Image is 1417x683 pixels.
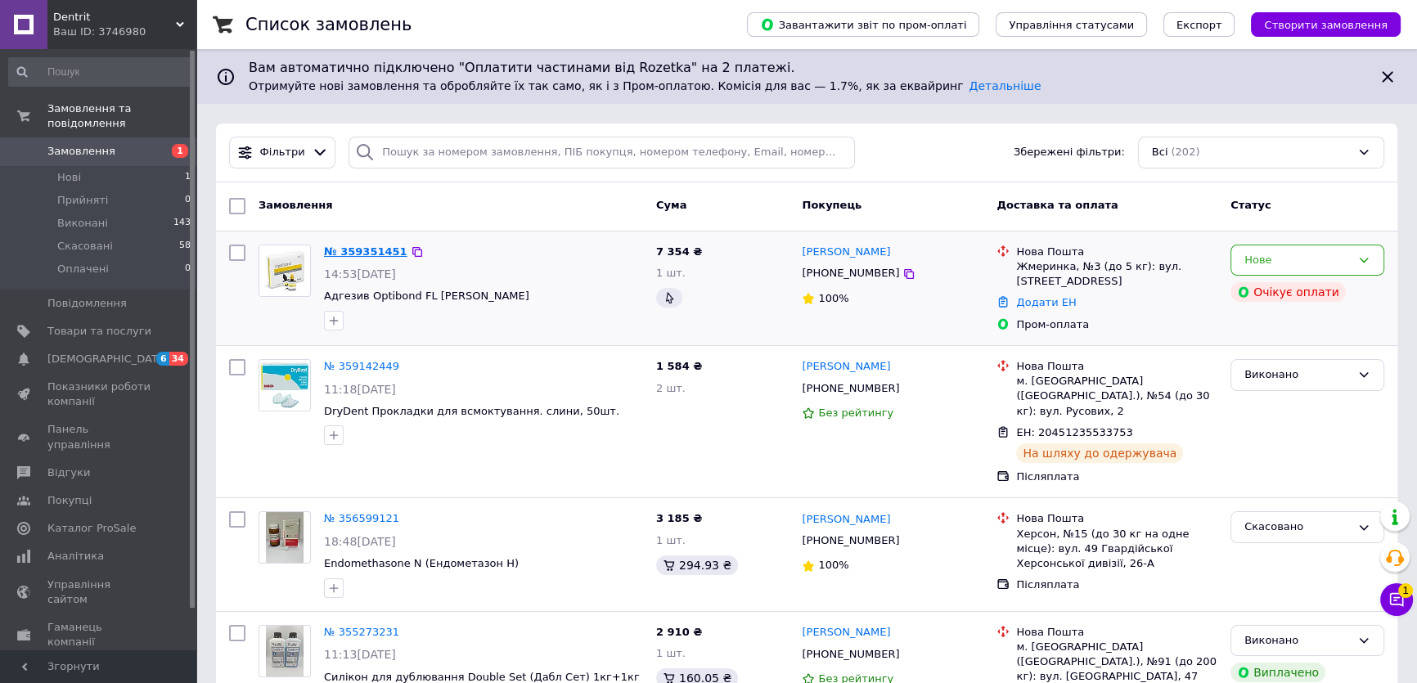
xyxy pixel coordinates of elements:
[53,10,176,25] span: Dentrit
[324,648,396,661] span: 11:13[DATE]
[656,245,702,258] span: 7 354 ₴
[57,170,81,185] span: Нові
[1230,663,1325,682] div: Виплачено
[656,382,686,394] span: 2 шт.
[47,352,169,366] span: [DEMOGRAPHIC_DATA]
[1016,426,1132,438] span: ЕН: 20451235533753
[259,245,310,296] img: Фото товару
[47,493,92,508] span: Покупці
[996,12,1147,37] button: Управління статусами
[324,512,399,524] a: № 356599121
[169,352,188,366] span: 34
[47,296,127,311] span: Повідомлення
[1176,19,1222,31] span: Експорт
[656,626,702,638] span: 2 910 ₴
[57,193,108,208] span: Прийняті
[324,245,407,258] a: № 359351451
[1016,374,1217,419] div: м. [GEOGRAPHIC_DATA] ([GEOGRAPHIC_DATA].), №54 (до 30 кг): вул. Русових, 2
[249,79,1041,92] span: Отримуйте нові замовлення та обробляйте їх так само, як і з Пром-оплатою. Комісія для вас — 1.7%,...
[172,144,188,158] span: 1
[818,407,893,419] span: Без рейтингу
[1016,527,1217,572] div: Херсон, №15 (до 30 кг на одне місце): вул. 49 Гвардійської Херсонської дивізії, 26-А
[324,535,396,548] span: 18:48[DATE]
[656,267,686,279] span: 1 шт.
[969,79,1041,92] a: Детальніше
[47,549,104,564] span: Аналітика
[747,12,979,37] button: Завантажити звіт по пром-оплаті
[259,625,311,677] a: Фото товару
[656,360,702,372] span: 1 584 ₴
[798,378,902,399] div: [PHONE_NUMBER]
[324,671,640,683] a: Силікон для дублювання Double Set (Дабл Сет) 1кг+1кг
[1244,519,1351,536] div: Скасовано
[324,290,529,302] a: Адгезив Optibond FL [PERSON_NAME]
[802,199,861,211] span: Покупець
[324,383,396,396] span: 11:18[DATE]
[802,625,890,640] a: [PERSON_NAME]
[185,193,191,208] span: 0
[818,292,848,304] span: 100%
[245,15,412,34] h1: Список замовлень
[266,512,304,563] img: Фото товару
[324,267,396,281] span: 14:53[DATE]
[185,262,191,276] span: 0
[249,59,1365,78] span: Вам автоматично підключено "Оплатити частинами від Rozetka" на 2 платежі.
[185,170,191,185] span: 1
[259,360,310,411] img: Фото товару
[57,216,108,231] span: Виконані
[47,577,151,607] span: Управління сайтом
[47,101,196,131] span: Замовлення та повідомлення
[47,620,151,649] span: Гаманець компанії
[47,422,151,452] span: Панель управління
[1230,282,1346,302] div: Очікує оплати
[173,216,191,231] span: 143
[259,245,311,297] a: Фото товару
[760,17,966,32] span: Завантажити звіт по пром-оплаті
[656,647,686,659] span: 1 шт.
[1014,145,1125,160] span: Збережені фільтри:
[1016,245,1217,259] div: Нова Пошта
[1016,625,1217,640] div: Нова Пошта
[1009,19,1134,31] span: Управління статусами
[324,405,619,417] a: DryDent Прокладки для всмоктування. слини, 50шт.
[802,245,890,260] a: [PERSON_NAME]
[324,557,519,569] a: Endomethasone N (Ендометазон Н)
[1380,583,1413,616] button: Чат з покупцем1
[260,145,305,160] span: Фільтри
[996,199,1118,211] span: Доставка та оплата
[1163,12,1235,37] button: Експорт
[53,25,196,39] div: Ваш ID: 3746980
[324,626,399,638] a: № 355273231
[1244,632,1351,649] div: Виконано
[324,360,399,372] a: № 359142449
[802,512,890,528] a: [PERSON_NAME]
[179,239,191,254] span: 58
[656,555,738,575] div: 294.93 ₴
[47,324,151,339] span: Товари та послуги
[259,511,311,564] a: Фото товару
[818,559,848,571] span: 100%
[1016,577,1217,592] div: Післяплата
[1244,252,1351,269] div: Нове
[1016,511,1217,526] div: Нова Пошта
[1230,199,1271,211] span: Статус
[1171,146,1199,158] span: (202)
[1016,470,1217,484] div: Післяплата
[798,263,902,284] div: [PHONE_NUMBER]
[259,199,332,211] span: Замовлення
[57,262,109,276] span: Оплачені
[802,359,890,375] a: [PERSON_NAME]
[656,512,702,524] span: 3 185 ₴
[1016,259,1217,289] div: Жмеринка, №3 (до 5 кг): вул. [STREET_ADDRESS]
[1016,296,1076,308] a: Додати ЕН
[1016,359,1217,374] div: Нова Пошта
[47,144,115,159] span: Замовлення
[156,352,169,366] span: 6
[1016,443,1183,463] div: На шляху до одержувача
[47,521,136,536] span: Каталог ProSale
[1235,18,1401,30] a: Створити замовлення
